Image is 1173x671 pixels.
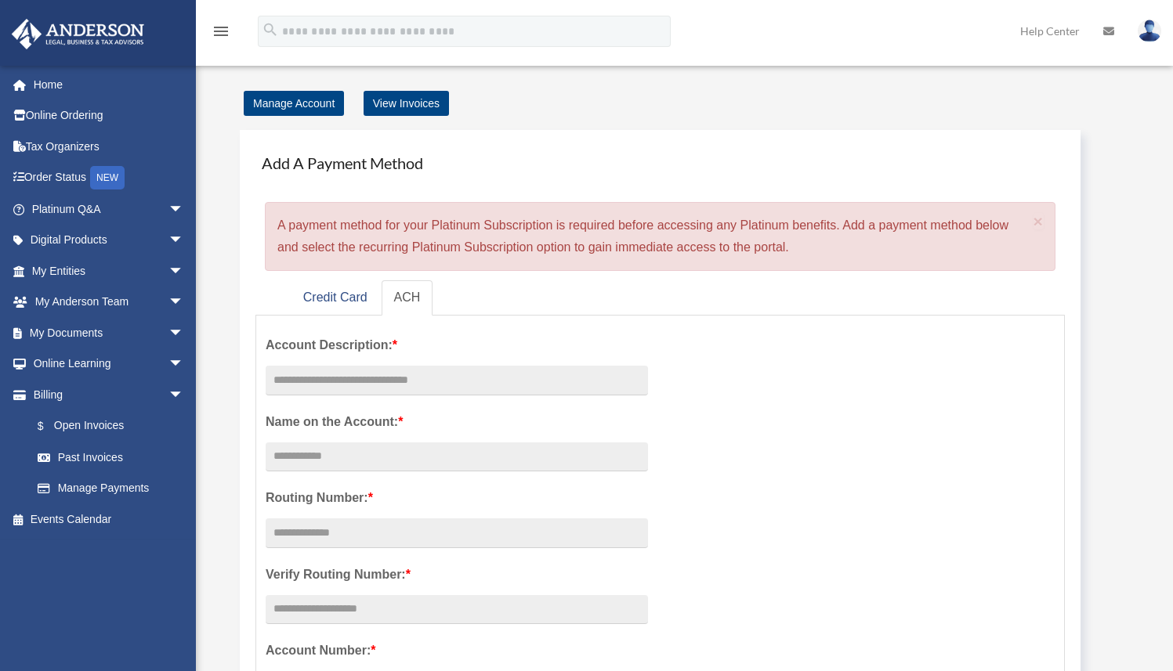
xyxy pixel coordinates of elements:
[168,317,200,349] span: arrow_drop_down
[168,348,200,381] span: arrow_drop_down
[212,22,230,41] i: menu
[266,411,648,433] label: Name on the Account:
[266,487,648,509] label: Routing Number:
[266,564,648,586] label: Verify Routing Number:
[364,91,449,116] a: View Invoices
[212,27,230,41] a: menu
[266,334,648,356] label: Account Description:
[11,131,208,162] a: Tax Organizers
[262,21,279,38] i: search
[168,255,200,287] span: arrow_drop_down
[11,162,208,194] a: Order StatusNEW
[1034,213,1044,229] button: Close
[11,255,208,287] a: My Entitiesarrow_drop_down
[11,193,208,225] a: Platinum Q&Aarrow_drop_down
[22,442,208,473] a: Past Invoices
[265,202,1055,271] div: A payment method for your Platinum Subscription is required before accessing any Platinum benefit...
[11,287,208,318] a: My Anderson Teamarrow_drop_down
[291,280,380,316] a: Credit Card
[11,348,208,380] a: Online Learningarrow_drop_down
[168,193,200,225] span: arrow_drop_down
[168,225,200,257] span: arrow_drop_down
[11,69,208,100] a: Home
[7,19,149,49] img: Anderson Advisors Platinum Portal
[11,225,208,256] a: Digital Productsarrow_drop_down
[168,379,200,411] span: arrow_drop_down
[11,379,208,410] a: Billingarrow_drop_down
[22,410,208,442] a: $Open Invoices
[22,473,200,504] a: Manage Payments
[11,100,208,132] a: Online Ordering
[168,287,200,319] span: arrow_drop_down
[382,280,433,316] a: ACH
[244,91,344,116] a: Manage Account
[46,417,54,436] span: $
[1034,212,1044,230] span: ×
[11,317,208,348] a: My Documentsarrow_drop_down
[255,146,1065,180] h4: Add A Payment Method
[266,640,648,662] label: Account Number:
[90,166,125,189] div: NEW
[11,503,208,535] a: Events Calendar
[1138,20,1161,42] img: User Pic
